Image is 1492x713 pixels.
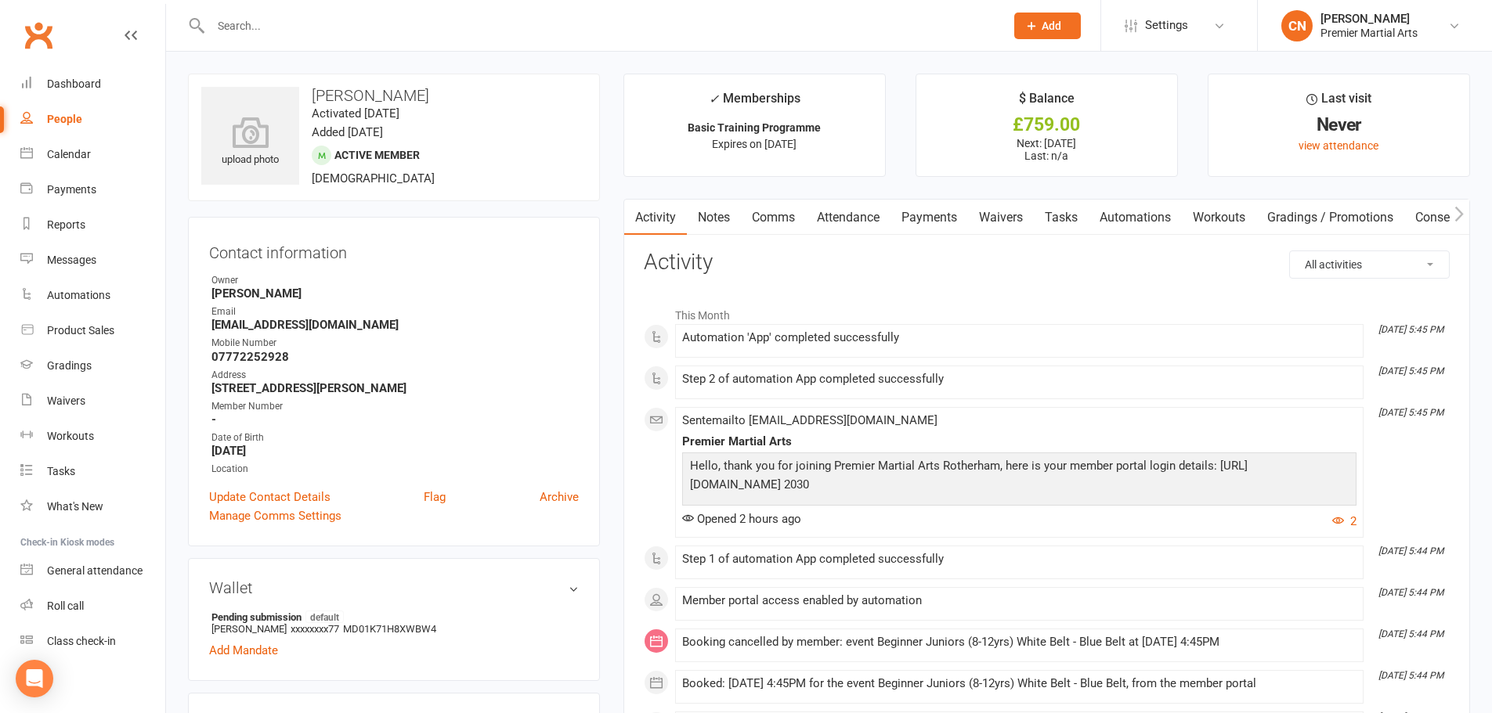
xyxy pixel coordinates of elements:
span: Settings [1145,8,1188,43]
a: Update Contact Details [209,488,331,506]
strong: 07772252928 [211,350,579,364]
a: Manage Comms Settings [209,506,341,525]
a: Add Mandate [209,641,278,660]
div: Step 1 of automation App completed successfully [682,553,1357,566]
div: Member portal access enabled by automation [682,594,1357,607]
div: Date of Birth [211,430,579,445]
div: CN [1281,10,1313,41]
div: Last visit [1306,88,1371,117]
i: [DATE] 5:44 PM [1378,628,1443,639]
a: Product Sales [20,313,165,348]
li: This Month [644,299,1450,324]
i: ✓ [709,92,719,106]
i: [DATE] 5:44 PM [1378,546,1443,556]
span: xxxxxxxx77 [291,623,339,635]
a: Automations [20,278,165,313]
div: Member Number [211,399,579,414]
div: Location [211,462,579,477]
i: [DATE] 5:45 PM [1378,366,1443,376]
time: Activated [DATE] [312,106,399,121]
a: Notes [687,200,741,236]
div: Open Intercom Messenger [16,660,53,697]
a: Messages [20,243,165,278]
div: Automations [47,289,110,301]
h3: Activity [644,250,1450,275]
div: upload photo [201,117,299,168]
p: Hello, thank you for joining Premier Martial Arts Rotherham, here is your member portal login det... [686,456,1353,498]
span: [DEMOGRAPHIC_DATA] [312,171,435,185]
a: Dashboard [20,67,165,102]
a: Flag [424,488,446,506]
a: Waivers [968,200,1034,236]
a: Reports [20,207,165,243]
div: Address [211,368,579,383]
span: Expires on [DATE] [712,138,797,150]
i: [DATE] 5:44 PM [1378,670,1443,681]
h3: Wallet [209,579,579,596]
div: People [47,113,82,125]
strong: Pending submission [211,610,571,623]
div: Booked: [DATE] 4:45PM for the event Beginner Juniors (8-12yrs) White Belt - Blue Belt, from the m... [682,677,1357,690]
div: [PERSON_NAME] [1320,12,1418,26]
div: Memberships [709,88,800,117]
a: Workouts [1182,200,1256,236]
div: Premier Martial Arts [1320,26,1418,40]
a: Tasks [20,454,165,489]
a: Attendance [806,200,891,236]
div: Tasks [47,465,75,477]
strong: [STREET_ADDRESS][PERSON_NAME] [211,381,579,395]
div: Calendar [47,148,91,160]
h3: Contact information [209,238,579,261]
a: General attendance kiosk mode [20,553,165,589]
a: Clubworx [19,16,58,55]
a: People [20,102,165,137]
span: Opened 2 hours ago [682,512,801,526]
div: Product Sales [47,324,114,337]
div: What's New [47,500,103,513]
i: [DATE] 5:45 PM [1378,324,1443,335]
div: Mobile Number [211,336,579,351]
strong: [PERSON_NAME] [211,286,579,301]
strong: [EMAIL_ADDRESS][DOMAIN_NAME] [211,318,579,332]
div: Gradings [47,359,92,372]
a: Payments [20,172,165,207]
a: Class kiosk mode [20,624,165,659]
div: Messages [47,254,96,266]
strong: - [211,412,579,427]
a: What's New [20,489,165,524]
a: view attendance [1299,139,1378,152]
div: Booking cancelled by member: event Beginner Juniors (8-12yrs) White Belt - Blue Belt at [DATE] 4:... [682,636,1357,649]
div: Reports [47,218,85,231]
a: Comms [741,200,806,236]
time: Added [DATE] [312,125,383,139]
div: Never [1223,117,1455,133]
div: Class check-in [47,635,116,647]
div: Step 2 of automation App completed successfully [682,373,1357,386]
a: Calendar [20,137,165,172]
a: Tasks [1034,200,1089,236]
a: Gradings [20,348,165,384]
strong: Basic Training Programme [688,121,821,134]
div: Premier Martial Arts [682,435,1357,448]
span: Active member [334,149,420,161]
i: [DATE] 5:44 PM [1378,587,1443,598]
div: £759.00 [930,117,1163,133]
div: $ Balance [1019,88,1075,117]
span: Add [1042,20,1061,32]
a: Gradings / Promotions [1256,200,1404,236]
span: Sent email to [EMAIL_ADDRESS][DOMAIN_NAME] [682,413,937,427]
div: Payments [47,183,96,196]
li: [PERSON_NAME] [209,608,579,637]
div: Email [211,304,579,319]
button: 2 [1332,512,1357,531]
i: [DATE] 5:45 PM [1378,407,1443,418]
div: Dashboard [47,77,101,90]
a: Waivers [20,384,165,419]
div: Owner [211,273,579,288]
a: Consent [1404,200,1472,236]
a: Archive [540,488,579,506]
div: Waivers [47,394,85,407]
span: MD01K71H8XWBW4 [343,623,436,635]
h3: [PERSON_NAME] [201,87,587,104]
a: Workouts [20,419,165,454]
